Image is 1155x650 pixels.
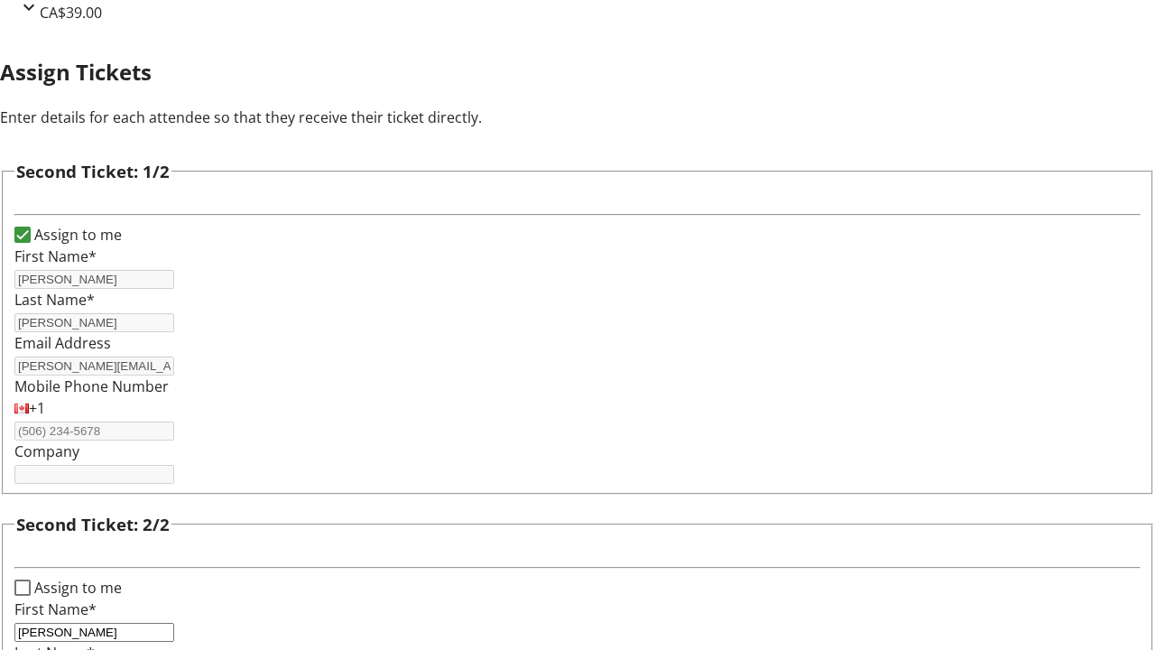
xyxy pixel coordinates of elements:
label: Email Address [14,333,111,353]
label: Assign to me [31,224,122,246]
label: Company [14,441,79,461]
label: First Name* [14,599,97,619]
label: Last Name* [14,290,95,310]
h3: Second Ticket: 1/2 [16,159,170,184]
span: CA$39.00 [40,3,102,23]
label: First Name* [14,246,97,266]
input: (506) 234-5678 [14,422,174,441]
label: Assign to me [31,577,122,599]
label: Mobile Phone Number [14,376,169,396]
h3: Second Ticket: 2/2 [16,512,170,537]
